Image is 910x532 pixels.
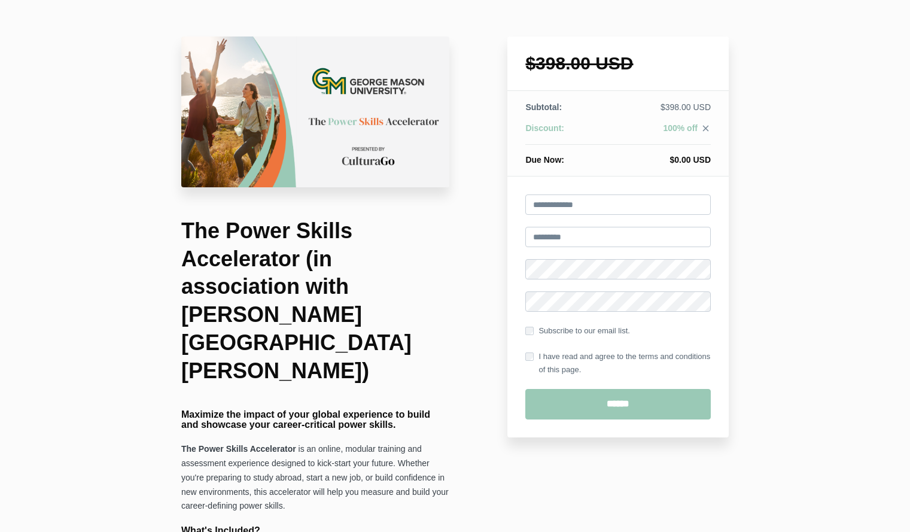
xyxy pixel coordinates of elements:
label: Subscribe to our email list. [525,324,629,338]
span: Subtotal: [525,102,562,112]
span: 100% off [663,123,698,133]
th: Due Now: [525,145,605,166]
input: I have read and agree to the terms and conditions of this page. [525,352,534,361]
p: is an online, modular training and assessment experience designed to kick-start your future. Whet... [181,442,449,514]
h4: Maximize the impact of your global experience to build and showcase your career-critical power sk... [181,409,449,430]
span: $0.00 USD [670,155,711,165]
a: close [698,123,711,136]
th: Discount: [525,122,605,145]
input: Subscribe to our email list. [525,327,534,335]
label: I have read and agree to the terms and conditions of this page. [525,350,711,376]
i: close [701,123,711,133]
img: a3e68b-4460-fe2-a77a-207fc7264441_University_Check_Out_Page_17_.png [181,37,449,187]
td: $398.00 USD [606,101,711,122]
h1: $398.00 USD [525,54,711,72]
strong: The Power Skills Accelerator [181,444,296,454]
h1: The Power Skills Accelerator (in association with [PERSON_NAME][GEOGRAPHIC_DATA][PERSON_NAME]) [181,217,449,385]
